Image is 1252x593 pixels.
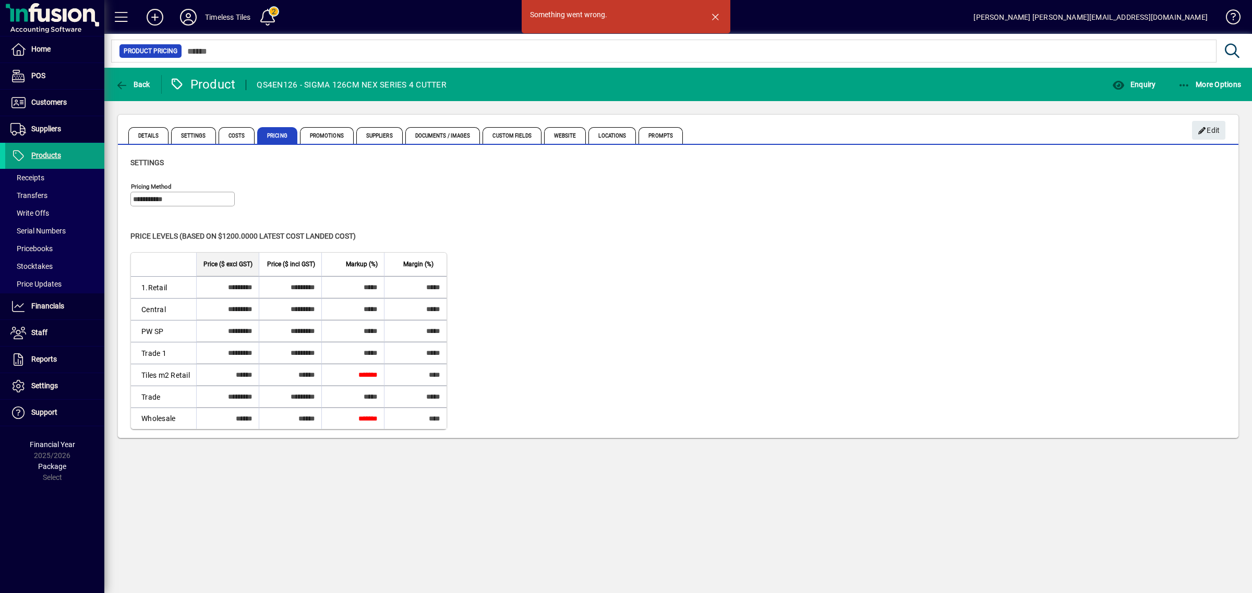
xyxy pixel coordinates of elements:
span: Website [544,127,586,144]
td: Central [131,298,196,320]
span: Price ($ incl GST) [267,258,315,270]
td: Wholesale [131,407,196,429]
span: Suppliers [31,125,61,133]
a: POS [5,63,104,89]
a: Pricebooks [5,240,104,257]
button: More Options [1175,75,1244,94]
span: Markup (%) [346,258,378,270]
span: Prompts [639,127,683,144]
span: Home [31,45,51,53]
a: Settings [5,373,104,399]
span: Product Pricing [124,46,177,56]
td: Trade 1 [131,342,196,364]
button: Edit [1192,121,1225,140]
span: Financial Year [30,440,75,449]
span: Details [128,127,168,144]
span: Pricing [257,127,297,144]
a: Write Offs [5,204,104,222]
span: Products [31,151,61,159]
span: Pricebooks [10,244,53,253]
a: Serial Numbers [5,222,104,240]
span: Edit [1198,122,1220,139]
span: Documents / Images [405,127,480,144]
app-page-header-button: Back [104,75,162,94]
div: [PERSON_NAME] [PERSON_NAME][EMAIL_ADDRESS][DOMAIN_NAME] [973,9,1208,26]
div: QS4EN126 - SIGMA 126CM NEX SERIES 4 CUTTER [257,77,447,93]
span: Price ($ excl GST) [203,258,252,270]
span: Enquiry [1112,80,1155,89]
span: Staff [31,328,47,337]
span: Back [115,80,150,89]
td: 1.Retail [131,276,196,298]
a: Reports [5,347,104,373]
span: Transfers [10,191,47,200]
div: Timeless Tiles [205,9,250,26]
span: Custom Fields [483,127,541,144]
a: Staff [5,320,104,346]
span: Promotions [300,127,354,144]
a: Price Updates [5,275,104,293]
div: Product [170,76,236,93]
a: Stocktakes [5,257,104,275]
span: Price levels (based on $1200.0000 Latest cost landed cost) [130,232,356,240]
span: Reports [31,355,57,363]
a: Receipts [5,169,104,187]
a: Home [5,36,104,63]
span: Write Offs [10,209,49,217]
a: Support [5,400,104,426]
span: POS [31,71,45,80]
td: PW SP [131,320,196,342]
button: Enquiry [1110,75,1158,94]
button: Add [138,8,172,27]
a: Transfers [5,187,104,204]
span: Settings [31,381,58,390]
span: Settings [171,127,216,144]
mat-label: Pricing method [131,183,172,190]
button: Back [113,75,153,94]
a: Financials [5,293,104,319]
span: Margin (%) [403,258,434,270]
td: Trade [131,386,196,407]
a: Suppliers [5,116,104,142]
span: Customers [31,98,67,106]
button: Profile [172,8,205,27]
span: Price Updates [10,280,62,288]
span: Package [38,462,66,471]
a: Customers [5,90,104,116]
span: Suppliers [356,127,403,144]
span: Financials [31,302,64,310]
span: Stocktakes [10,262,53,270]
td: Tiles m2 Retail [131,364,196,386]
span: Support [31,408,57,416]
span: Settings [130,158,164,167]
span: Locations [588,127,636,144]
span: Serial Numbers [10,227,66,235]
a: Knowledge Base [1218,2,1239,36]
span: Costs [219,127,255,144]
span: Receipts [10,174,44,182]
span: More Options [1178,80,1242,89]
